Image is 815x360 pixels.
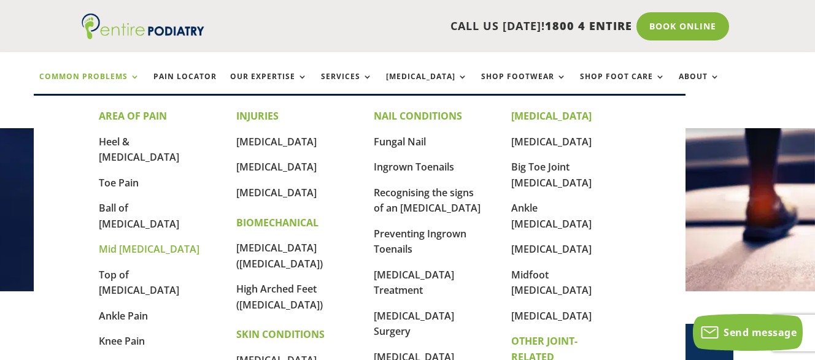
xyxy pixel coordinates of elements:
[236,186,317,199] a: [MEDICAL_DATA]
[236,160,317,174] a: [MEDICAL_DATA]
[511,160,592,190] a: Big Toe Joint [MEDICAL_DATA]
[236,241,323,270] a: [MEDICAL_DATA] ([MEDICAL_DATA])
[374,135,426,148] a: Fungal Nail
[39,72,140,99] a: Common Problems
[153,72,217,99] a: Pain Locator
[82,13,204,39] img: logo (1)
[236,109,279,123] strong: INJURIES
[636,12,729,40] a: Book Online
[374,309,454,339] a: [MEDICAL_DATA] Surgery
[511,309,592,323] a: [MEDICAL_DATA]
[511,109,592,123] strong: [MEDICAL_DATA]
[374,186,481,215] a: Recognising the signs of an [MEDICAL_DATA]
[511,201,592,231] a: Ankle [MEDICAL_DATA]
[236,135,317,148] a: [MEDICAL_DATA]
[82,29,204,42] a: Entire Podiatry
[580,72,665,99] a: Shop Foot Care
[99,268,179,297] a: Top of [MEDICAL_DATA]
[99,201,179,231] a: Ball of [MEDICAL_DATA]
[545,18,632,33] span: 1800 4 ENTIRE
[236,327,325,341] strong: SKIN CONDITIONS
[511,268,592,297] a: Midfoot [MEDICAL_DATA]
[230,72,307,99] a: Our Expertise
[99,176,139,190] a: Toe Pain
[511,242,592,256] a: [MEDICAL_DATA]
[99,334,145,348] a: Knee Pain
[679,72,720,99] a: About
[321,72,373,99] a: Services
[229,18,632,34] p: CALL US [DATE]!
[511,135,592,148] a: [MEDICAL_DATA]
[374,160,454,174] a: Ingrown Toenails
[481,72,566,99] a: Shop Footwear
[99,309,148,323] a: Ankle Pain
[724,326,797,339] span: Send message
[236,216,319,229] strong: BIOMECHANICAL
[693,314,803,351] button: Send message
[236,282,323,312] a: High Arched Feet ([MEDICAL_DATA])
[374,268,454,297] a: [MEDICAL_DATA] Treatment
[99,242,199,256] a: Mid [MEDICAL_DATA]
[99,109,167,123] strong: AREA OF PAIN
[386,72,468,99] a: [MEDICAL_DATA]
[374,109,462,123] strong: NAIL CONDITIONS
[99,135,179,164] a: Heel & [MEDICAL_DATA]
[374,227,466,256] a: Preventing Ingrown Toenails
